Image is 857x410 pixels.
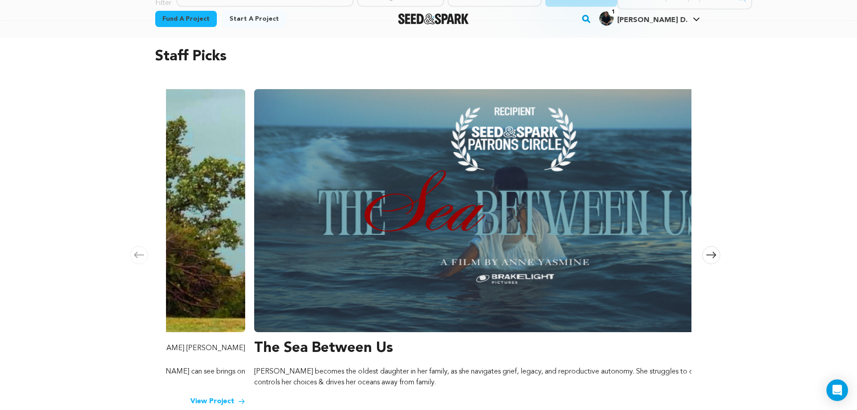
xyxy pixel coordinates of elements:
[617,17,687,24] span: [PERSON_NAME] D.
[826,379,848,401] div: Open Intercom Messenger
[599,11,614,26] img: 98894cf1c7d78c34.png
[398,14,469,24] img: Seed&Spark Logo Dark Mode
[155,46,702,68] h2: Staff Picks
[398,14,469,24] a: Seed&Spark Homepage
[597,9,702,26] a: Andrew Ducky D.'s Profile
[254,338,393,359] h3: The Sea Between Us
[599,11,687,26] div: Andrew Ducky D.'s Profile
[597,9,702,28] span: Andrew Ducky D.'s Profile
[126,343,245,354] p: [PERSON_NAME] [PERSON_NAME]
[222,11,286,27] a: Start a project
[254,89,776,332] img: The Sea Between Us image
[155,11,217,27] a: Fund a project
[608,8,619,17] span: 1
[254,366,776,388] p: [PERSON_NAME] becomes the oldest daughter in her family, as she navigates grief, legacy, and repr...
[190,396,245,407] a: View Project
